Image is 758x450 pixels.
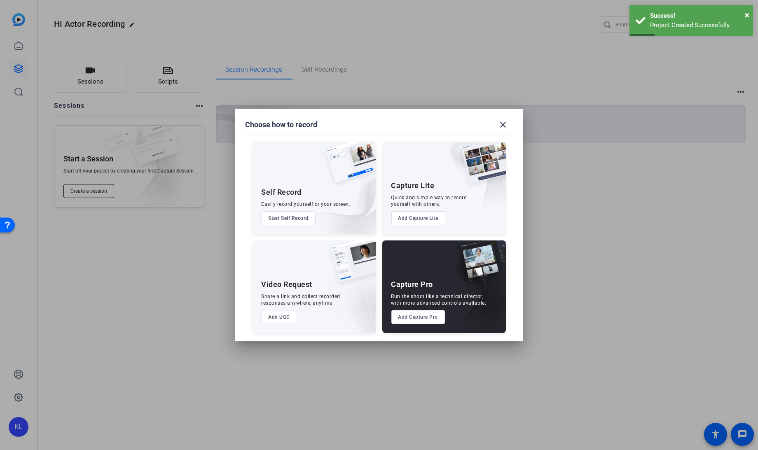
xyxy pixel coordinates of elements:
img: capture-lite.png [455,142,506,192]
img: self-record.png [319,142,376,191]
button: Add Capture Pro [391,310,445,324]
button: Add Capture Lite [391,211,445,225]
div: Capture Pro [391,280,433,289]
div: Success! [650,11,747,21]
div: Run the shoot like a technical director, with more advanced controls available. [391,293,487,306]
img: ugc-content.png [325,240,376,290]
img: embarkstudio-ugc-content.png [328,266,376,333]
div: Share a link and collect recorded responses anywhere, anytime. [262,293,341,306]
img: embarkstudio-capture-pro.png [445,251,506,333]
button: Close [745,9,749,21]
img: capture-pro.png [452,240,506,291]
div: Capture Lite [391,181,435,191]
button: Add UGC [262,310,297,324]
div: Project Created Successfully [650,21,747,30]
div: Video Request [262,280,313,289]
img: embarkstudio-self-record.png [304,159,376,234]
span: × [745,10,749,20]
mat-icon: close [498,120,508,130]
img: embarkstudio-capture-lite.png [432,142,506,224]
div: Quick and simple way to record yourself with others. [391,194,467,208]
button: Start Self Record [262,211,316,225]
div: Self Record [262,187,302,197]
h1: Choose how to record [245,120,317,130]
div: Easily record yourself or your screen. [262,201,351,208]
